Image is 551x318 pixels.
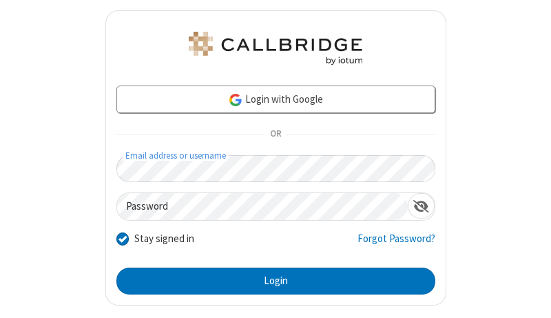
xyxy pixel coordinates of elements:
[408,193,435,219] div: Show password
[116,268,435,295] button: Login
[357,231,435,257] a: Forgot Password?
[264,125,287,144] span: OR
[517,282,541,308] iframe: Chat
[186,32,365,65] img: Astra
[228,92,243,108] img: google-icon.png
[116,155,435,182] input: Email address or username
[117,193,408,220] input: Password
[116,86,435,113] a: Login with Google
[134,231,194,247] label: Stay signed in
